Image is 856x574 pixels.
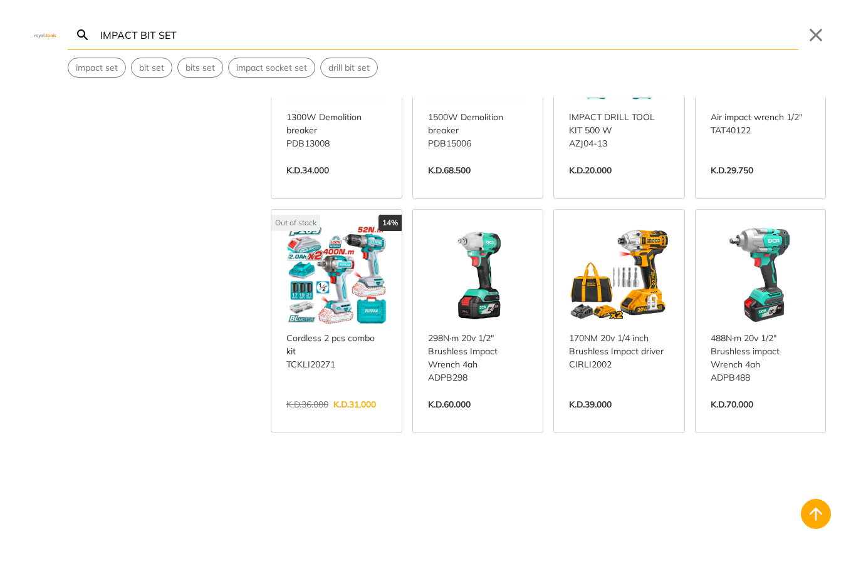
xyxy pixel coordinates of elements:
[229,58,315,77] button: Select suggestion: impact socket set
[68,58,126,78] div: Suggestion: impact set
[236,61,307,74] span: impact socket set
[76,61,118,74] span: impact set
[131,58,172,78] div: Suggestion: bit set
[132,58,172,77] button: Select suggestion: bit set
[806,504,826,524] svg: Back to top
[328,61,370,74] span: drill bit set
[178,58,222,77] button: Select suggestion: bits set
[321,58,377,77] button: Select suggestion: drill bit set
[98,20,798,49] input: Search…
[75,28,90,43] svg: Search
[806,25,826,45] button: Close
[68,58,125,77] button: Select suggestion: impact set
[320,58,378,78] div: Suggestion: drill bit set
[177,58,223,78] div: Suggestion: bits set
[185,61,215,74] span: bits set
[30,32,60,38] img: Close
[139,61,164,74] span: bit set
[228,58,315,78] div: Suggestion: impact socket set
[378,215,402,231] div: 14%
[271,215,320,231] div: Out of stock
[801,499,831,529] button: Back to top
